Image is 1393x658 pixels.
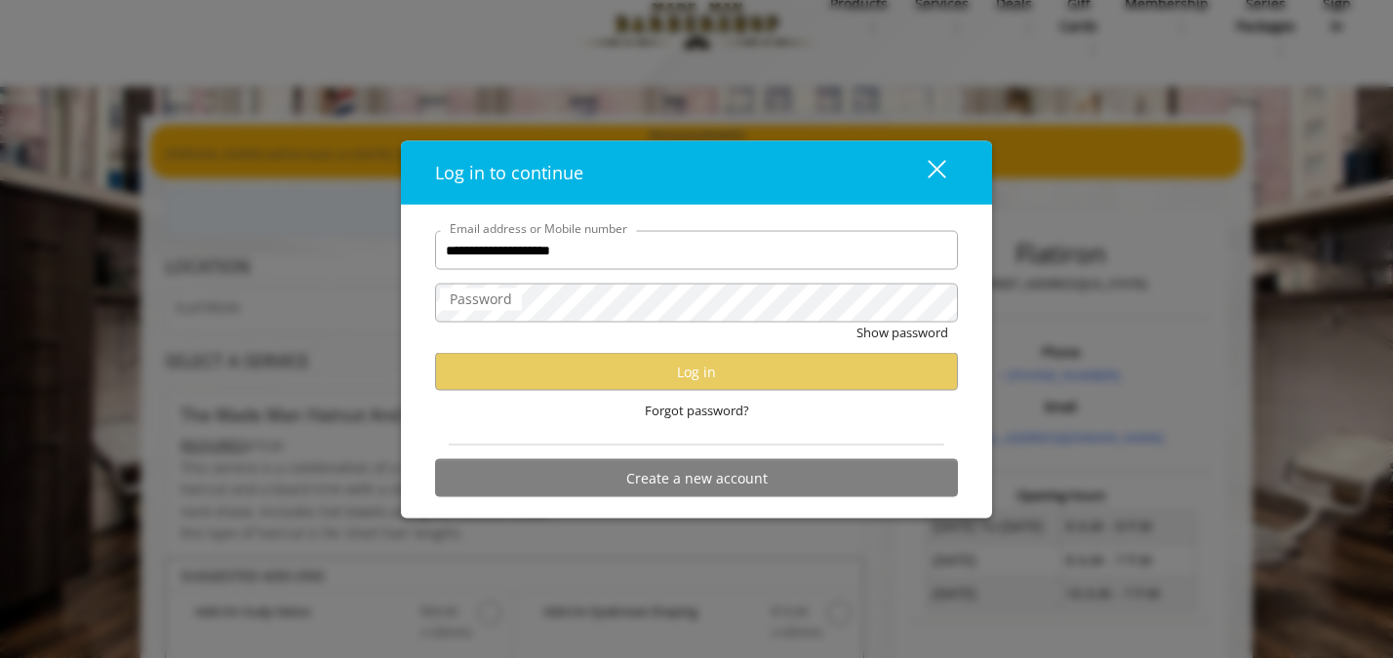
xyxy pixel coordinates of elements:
span: Log in to continue [435,161,583,184]
button: Log in [435,353,958,391]
input: Email address or Mobile number [435,231,958,270]
button: close dialog [892,153,958,193]
span: Forgot password? [645,401,749,421]
button: Create a new account [435,459,958,497]
button: Show password [856,323,948,343]
label: Password [440,289,522,310]
input: Password [435,284,958,323]
label: Email address or Mobile number [440,219,637,238]
div: close dialog [905,158,944,187]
